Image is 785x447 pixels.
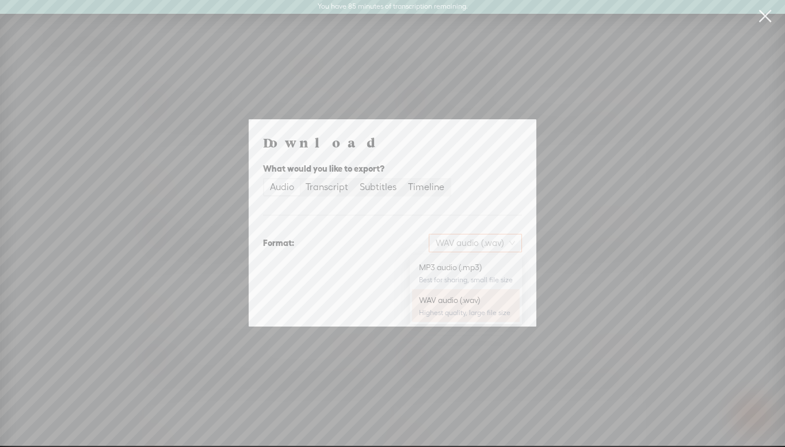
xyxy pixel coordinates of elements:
[306,179,348,195] div: Transcript
[419,275,513,285] div: Best for sharing, small file size
[408,179,444,195] div: Timeline
[263,162,522,176] div: What would you like to export?
[419,294,513,306] div: WAV audio (.wav)
[270,179,294,195] div: Audio
[419,262,513,273] div: MP3 audio (.mp3)
[263,236,294,250] div: Format:
[263,178,451,196] div: segmented control
[436,234,515,252] span: WAV audio (.wav)
[360,179,397,195] div: Subtitles
[263,134,522,151] h4: Download
[419,308,513,317] div: Highest quality, large file size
